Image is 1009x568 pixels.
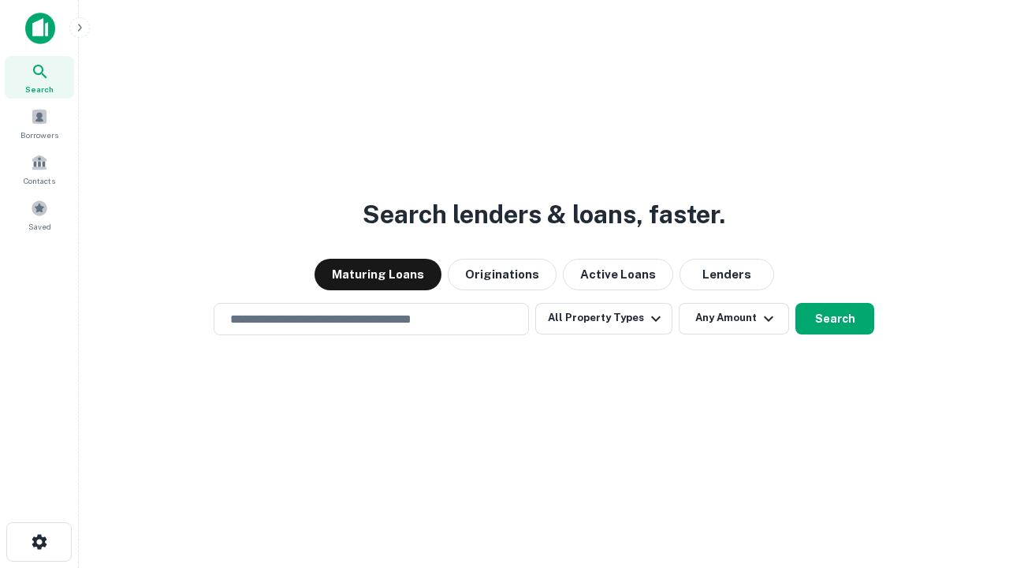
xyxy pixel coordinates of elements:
[20,129,58,141] span: Borrowers
[363,196,725,234] h3: Search lenders & loans, faster.
[315,259,441,290] button: Maturing Loans
[28,220,51,233] span: Saved
[930,442,1009,518] iframe: Chat Widget
[25,83,54,95] span: Search
[563,259,673,290] button: Active Loans
[679,303,789,334] button: Any Amount
[25,13,55,44] img: capitalize-icon.png
[795,303,874,334] button: Search
[679,259,774,290] button: Lenders
[5,193,74,236] a: Saved
[535,303,672,334] button: All Property Types
[448,259,557,290] button: Originations
[5,56,74,99] a: Search
[24,174,55,187] span: Contacts
[5,102,74,144] a: Borrowers
[5,148,74,190] a: Contacts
